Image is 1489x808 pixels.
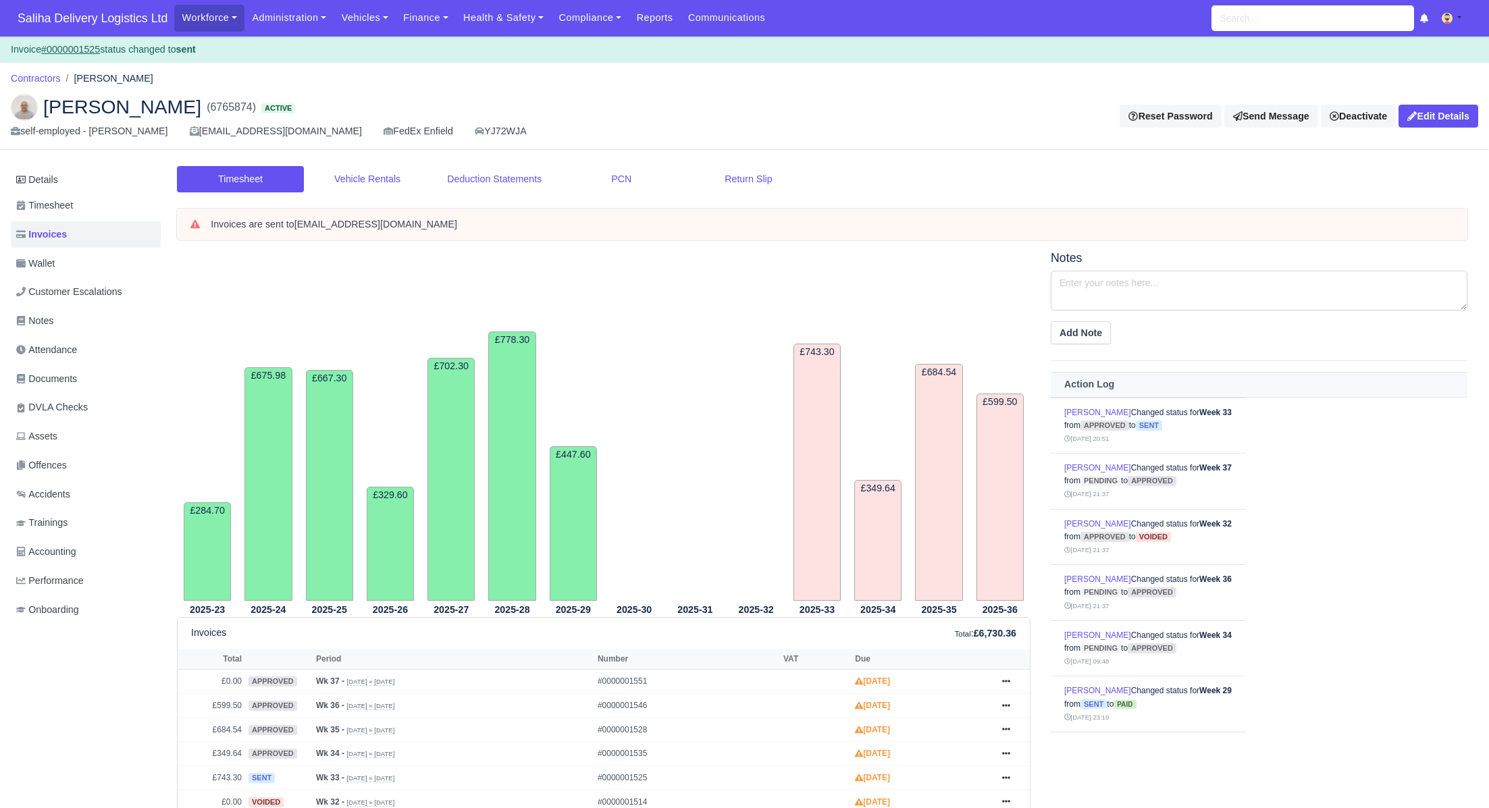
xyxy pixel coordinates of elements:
[855,676,890,686] strong: [DATE]
[685,166,812,192] a: Return Slip
[316,725,344,734] strong: Wk 35 -
[1136,532,1171,542] span: voided
[427,358,475,600] td: £702.30
[1114,700,1136,709] span: paid
[16,284,122,300] span: Customer Escalations
[11,279,161,305] a: Customer Escalations
[855,749,890,758] strong: [DATE]
[855,797,890,807] strong: [DATE]
[346,774,394,782] small: [DATE] » [DATE]
[915,364,962,600] td: £684.54
[384,124,453,139] div: FedEx Enfield
[249,749,297,759] span: approved
[456,5,552,31] a: Health & Safety
[1080,532,1129,542] span: approved
[16,198,73,213] span: Timesheet
[1080,643,1121,653] span: pending
[238,601,298,618] th: 2025-24
[43,97,201,116] span: [PERSON_NAME]
[304,166,431,192] a: Vehicle Rentals
[16,227,67,242] span: Invoices
[976,394,1024,601] td: £599.50
[550,446,597,601] td: £447.60
[1051,372,1467,397] th: Action Log
[11,124,168,139] div: self-employed - [PERSON_NAME]
[11,597,161,623] a: Onboarding
[346,799,394,807] small: [DATE] » [DATE]
[11,481,161,508] a: Accidents
[1064,630,1131,640] a: [PERSON_NAME]
[1128,587,1176,597] span: approved
[475,124,527,139] a: YJ72WJA
[11,73,61,84] a: Contractors
[1399,105,1478,128] a: Edit Details
[629,5,680,31] a: Reports
[1051,509,1245,565] td: Changed status for from to
[787,601,847,618] th: 2025-33
[346,750,394,758] small: [DATE] » [DATE]
[1064,686,1131,695] a: [PERSON_NAME]
[11,221,161,248] a: Invoices
[249,725,297,735] span: approved
[11,308,161,334] a: Notes
[177,166,304,192] a: Timesheet
[11,568,161,594] a: Performance
[431,166,558,192] a: Deduction Statements
[1199,630,1232,640] strong: Week 34
[16,342,77,358] span: Attendance
[316,701,344,710] strong: Wk 36 -
[421,601,481,618] th: 2025-27
[41,44,100,55] u: #0000001525
[1064,463,1131,473] a: [PERSON_NAME]
[594,649,780,670] th: Number
[594,670,780,694] td: #0000001551
[16,256,55,271] span: Wallet
[543,601,604,618] th: 2025-29
[346,678,394,686] small: [DATE] » [DATE]
[16,313,53,329] span: Notes
[1051,620,1245,676] td: Changed status for from to
[294,219,457,230] strong: [EMAIL_ADDRESS][DOMAIN_NAME]
[558,166,685,192] a: PCN
[793,344,841,600] td: £743.30
[16,400,88,415] span: DVLA Checks
[184,502,231,601] td: £284.70
[780,649,852,670] th: VAT
[11,337,161,363] a: Attendance
[16,602,79,618] span: Onboarding
[190,124,362,139] div: [EMAIL_ADDRESS][DOMAIN_NAME]
[244,367,292,601] td: £675.98
[249,676,297,686] span: approved
[178,694,245,718] td: £599.50
[396,5,456,31] a: Finance
[249,773,275,783] span: sent
[1051,565,1245,621] td: Changed status for from to
[1,83,1488,151] div: Abdelghani Hamidouche
[594,694,780,718] td: #0000001546
[488,331,535,600] td: £778.30
[16,515,68,531] span: Trainings
[11,5,174,32] a: Saliha Delivery Logistics Ltd
[16,371,77,387] span: Documents
[604,601,664,618] th: 2025-30
[847,601,908,618] th: 2025-34
[178,766,245,790] td: £743.30
[11,423,161,450] a: Assets
[244,5,334,31] a: Administration
[974,628,1016,639] strong: £6,730.36
[1224,105,1318,128] a: Send Message
[211,218,1454,232] div: Invoices are sent to
[191,627,226,639] h6: Invoices
[346,726,394,734] small: [DATE] » [DATE]
[313,649,594,670] th: Period
[1199,408,1232,417] strong: Week 33
[1120,105,1221,128] button: Reset Password
[1321,105,1396,128] a: Deactivate
[908,601,969,618] th: 2025-35
[249,701,297,711] span: approved
[1064,519,1131,529] a: [PERSON_NAME]
[1211,5,1414,31] input: Search...
[367,487,414,601] td: £329.60
[207,99,256,115] span: (6765874)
